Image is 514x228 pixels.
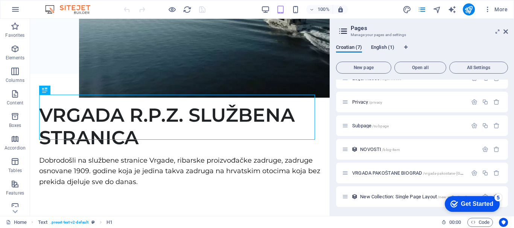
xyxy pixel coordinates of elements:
h6: Session time [441,218,461,227]
i: On resize automatically adjust zoom level to fit chosen device. [337,6,344,13]
h3: Manage your pages and settings [351,32,493,38]
div: This layout is used as a template for all items (e.g. a blog post) of this collection. The conten... [351,146,358,153]
span: Croatian (7) [336,43,362,53]
img: Editor Logo [43,5,100,14]
div: Remove [493,122,500,129]
p: Elements [6,55,25,61]
p: Boxes [9,122,21,128]
span: /privacy [369,100,382,104]
span: Click to open page [352,99,382,105]
i: Publish [464,5,473,14]
button: publish [463,3,475,15]
div: Duplicate [482,170,488,176]
span: 00 00 [449,218,461,227]
span: More [484,6,508,13]
div: Settings [471,122,478,129]
p: Columns [6,77,24,83]
button: New page [336,62,391,74]
button: navigator [433,5,442,14]
i: Reload page [183,5,192,14]
div: Remove [493,99,500,105]
p: Content [7,100,23,106]
div: NOVOSTI/blog-item [358,147,478,152]
h2: Pages [351,25,508,32]
span: Click to open page [360,194,473,199]
button: Open all [394,62,446,74]
nav: breadcrumb [38,218,113,227]
span: /subpage [372,124,389,128]
span: /vrgada-pakostane-[GEOGRAPHIC_DATA] [423,171,495,175]
button: pages [418,5,427,14]
div: Duplicate [482,122,488,129]
i: AI Writer [448,5,456,14]
div: 5 [56,2,63,9]
button: More [481,3,511,15]
p: Favorites [5,32,24,38]
div: Language Tabs [336,44,508,59]
span: Click to open page [352,170,495,176]
span: . preset-text-v2-default [50,218,88,227]
button: Click here to leave preview mode and continue editing [167,5,176,14]
span: All Settings [453,65,505,70]
div: Remove [493,170,500,176]
div: New Collection: Single Page Layout/new-collection-item [358,194,478,199]
div: Subpage/subpage [350,123,467,128]
span: New page [339,65,388,70]
div: Get Started [22,8,55,15]
span: Click to open page [352,123,389,128]
p: Features [6,190,24,196]
span: English (1) [371,43,394,53]
i: Navigator [433,5,441,14]
div: Privacy/privacy [350,100,467,104]
div: VRGADA PAKOŠTANE BIOGRAD/vrgada-pakostane-[GEOGRAPHIC_DATA] [350,171,467,175]
div: Dobrodošli na službene stranice Vrgade, ribarske proizvođačke zadruge, zadruge osnovane 1909. god... [9,136,290,169]
div: Settings [471,170,478,176]
p: Accordion [5,145,26,151]
p: Tables [8,168,22,174]
button: text_generator [448,5,457,14]
div: Settings [471,99,478,105]
i: This element is a customizable preset [91,220,95,224]
span: /new-collection-item [438,195,473,199]
button: All Settings [449,62,508,74]
span: Click to select. Double-click to edit [106,218,113,227]
button: 100% [306,5,333,14]
span: /blog-item [382,148,400,152]
i: Pages (Ctrl+Alt+S) [418,5,426,14]
button: design [403,5,412,14]
div: This layout is used as a template for all items (e.g. a blog post) of this collection. The conten... [351,193,358,200]
a: Click to cancel selection. Double-click to open Pages [6,218,27,227]
i: Design (Ctrl+Alt+Y) [403,5,411,14]
div: Remove [493,146,500,153]
button: Usercentrics [499,218,508,227]
span: : [455,219,456,225]
div: Get Started 5 items remaining, 0% complete [6,4,61,20]
button: reload [182,5,192,14]
div: Settings [482,146,488,153]
div: Duplicate [482,99,488,105]
span: Click to select. Double-click to edit [38,218,47,227]
span: Click to open page [360,146,400,152]
h6: 100% [318,5,330,14]
button: Code [467,218,493,227]
span: Open all [398,65,443,70]
span: Code [471,218,490,227]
